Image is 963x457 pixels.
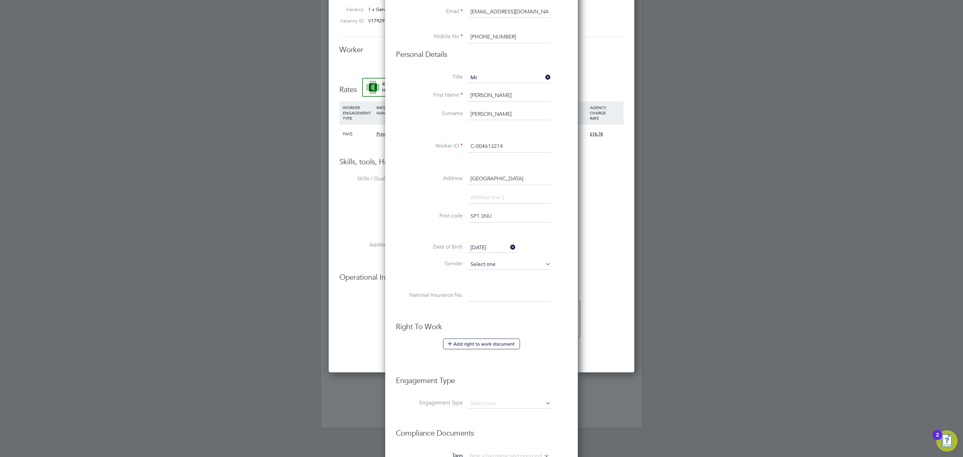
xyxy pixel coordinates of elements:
label: First Name [396,92,463,99]
div: PAYE [341,124,375,144]
input: Select one [468,73,551,83]
label: Additional H&S [339,242,406,249]
h3: Skills, tools, H&S [339,157,624,167]
label: Worker ID [396,143,463,150]
label: Gender [396,260,463,267]
label: Worker [339,62,406,69]
input: Select one [468,243,516,253]
h3: Compliance Documents [396,422,567,438]
label: Tools [339,208,406,215]
h3: Worker [339,45,624,55]
label: Address [396,175,463,182]
input: Address line 2 [468,192,551,204]
button: Rate Assistant [362,78,571,97]
h3: Personal Details [396,50,567,60]
div: RATE NAME [375,101,420,119]
label: Date of Birth [396,244,463,251]
input: Select one [468,399,551,408]
label: National Insurance No. [396,292,463,299]
h3: Operational Instructions & Comments [339,273,624,282]
span: £18.78 [590,131,603,137]
label: Surname [396,110,463,117]
input: Address line 1 [468,173,551,185]
label: Engagement Type [396,399,463,406]
button: Add right to work document [443,339,520,349]
div: 2 [936,435,939,444]
button: Open Resource Center, 2 new notifications [936,430,958,452]
span: V179297 [368,18,387,24]
label: Vacancy ID [337,18,363,24]
h3: Rates [339,78,624,95]
div: AGENCY CHARGE RATE [588,101,622,124]
span: 1 x General Labourer (Zone 4) [368,6,432,12]
label: Email [396,8,463,15]
label: Mobile No [396,33,463,40]
span: Primary [377,131,392,137]
label: Skills / Qualifications [339,175,406,182]
h3: Engagement Type [396,369,567,386]
label: Post code [396,212,463,219]
div: WORKER ENGAGEMENT TYPE [341,101,375,124]
input: Select one [468,260,551,270]
h3: Right To Work [396,322,567,332]
label: Vacancy [337,6,363,12]
label: Title [396,74,463,81]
